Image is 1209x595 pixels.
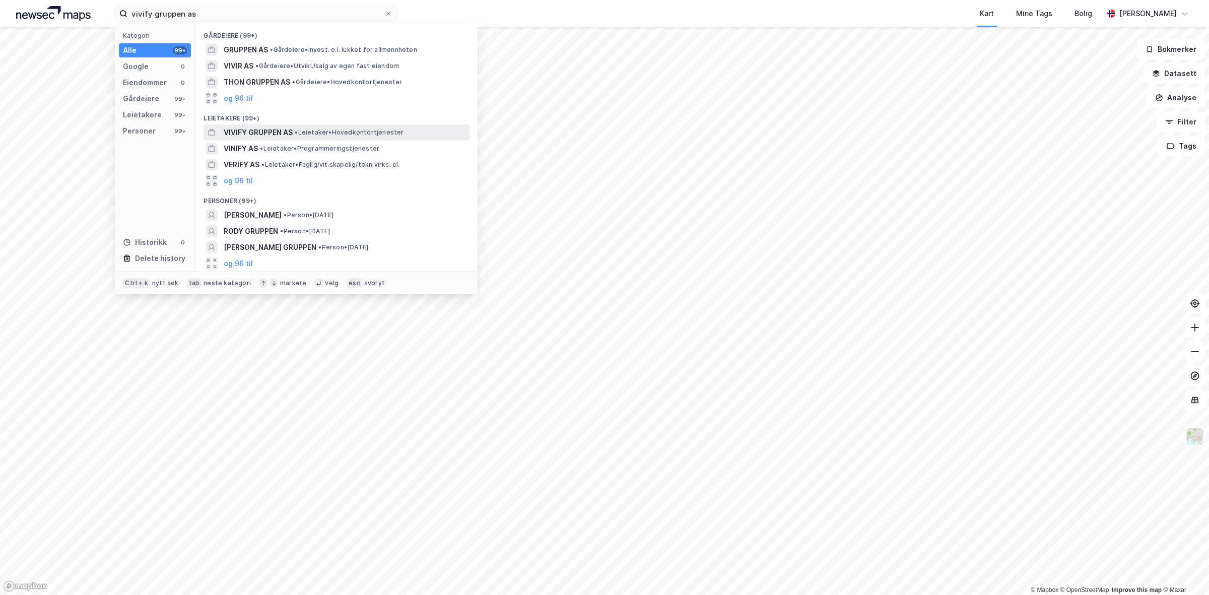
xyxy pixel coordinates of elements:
iframe: Chat Widget [1159,547,1209,595]
div: 0 [179,79,187,87]
span: Person • [DATE] [318,243,368,251]
button: Datasett [1144,63,1205,84]
div: nytt søk [152,279,179,287]
span: Person • [DATE] [284,211,333,219]
a: Mapbox homepage [3,580,47,592]
img: logo.a4113a55bc3d86da70a041830d287a7e.svg [16,6,91,21]
div: esc [347,278,362,288]
span: Gårdeiere • Hovedkontortjenester [292,78,402,86]
span: • [255,62,258,70]
div: Kart [980,8,994,20]
div: Leietakere (99+) [195,106,478,124]
div: Ctrl + k [123,278,150,288]
div: Gårdeiere (99+) [195,24,478,42]
span: Gårdeiere • Invest. o.l. lukket for allmennheten [270,46,417,54]
button: og 96 til [224,175,253,187]
div: Mine Tags [1016,8,1052,20]
span: GRUPPEN AS [224,44,268,56]
span: • [295,128,298,136]
span: VIVIR AS [224,60,253,72]
span: Person • [DATE] [280,227,330,235]
span: [PERSON_NAME] [224,209,282,221]
div: velg [325,279,339,287]
a: Improve this map [1112,586,1162,593]
div: tab [187,278,202,288]
img: Z [1185,427,1204,446]
a: OpenStreetMap [1060,586,1109,593]
div: Gårdeiere [123,93,159,105]
span: RODY GRUPPEN [224,225,278,237]
span: VINIFY AS [224,143,258,155]
span: THON GRUPPEN AS [224,76,290,88]
button: Filter [1157,112,1205,132]
div: Eiendommer [123,77,167,89]
span: • [280,227,283,235]
button: Bokmerker [1137,39,1205,59]
div: neste kategori [204,279,251,287]
button: Analyse [1147,88,1205,108]
span: Leietaker • Programmeringstjenester [260,145,379,153]
div: [PERSON_NAME] [1119,8,1177,20]
button: og 96 til [224,92,253,104]
div: Personer [123,125,156,137]
div: 99+ [173,95,187,103]
div: Historikk [123,236,167,248]
div: Google [123,60,149,73]
span: Leietaker • Hovedkontortjenester [295,128,404,137]
div: markere [280,279,306,287]
div: Personer (99+) [195,189,478,207]
div: Kontrollprogram for chat [1159,547,1209,595]
div: Leietakere [123,109,162,121]
div: avbryt [364,279,385,287]
div: 0 [179,62,187,71]
div: 99+ [173,46,187,54]
button: og 96 til [224,257,253,270]
span: • [284,211,287,219]
span: • [270,46,273,53]
div: 0 [179,238,187,246]
div: 99+ [173,127,187,135]
div: Delete history [135,252,185,265]
span: Gårdeiere • Utvikl./salg av egen fast eiendom [255,62,399,70]
div: Bolig [1074,8,1092,20]
span: • [260,145,263,152]
span: VIVIFY GRUPPEN AS [224,126,293,139]
div: 99+ [173,111,187,119]
span: VERIFY AS [224,159,259,171]
input: Søk på adresse, matrikkel, gårdeiere, leietakere eller personer [127,6,384,21]
span: Leietaker • Faglig/vit.skapelig/tekn.virks. el. [261,161,399,169]
span: • [261,161,264,168]
div: Alle [123,44,137,56]
a: Mapbox [1031,586,1058,593]
span: [PERSON_NAME] GRUPPEN [224,241,316,253]
span: • [318,243,321,251]
span: • [292,78,295,86]
div: Kategori [123,32,191,39]
button: Tags [1158,136,1205,156]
